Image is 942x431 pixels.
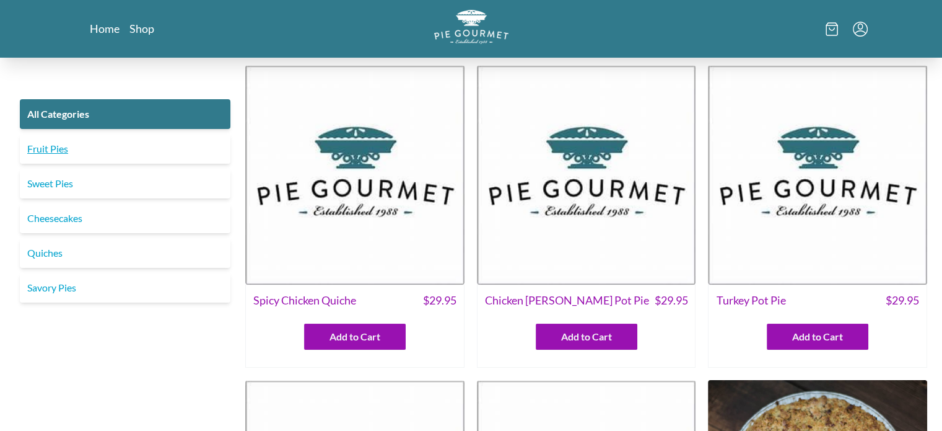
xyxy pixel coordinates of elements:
span: Turkey Pot Pie [716,292,785,309]
a: Shop [129,21,154,36]
button: Add to Cart [536,324,637,350]
img: Chicken Curry Pot Pie [477,65,696,285]
a: All Categories [20,99,230,129]
button: Add to Cart [304,324,406,350]
a: Quiches [20,238,230,268]
span: $ 29.95 [654,292,687,309]
span: Chicken [PERSON_NAME] Pot Pie [485,292,649,309]
span: Add to Cart [561,329,612,344]
img: Spicy Chicken Quiche [245,65,464,285]
button: Add to Cart [767,324,868,350]
a: Logo [434,10,508,48]
a: Fruit Pies [20,134,230,164]
span: Add to Cart [329,329,380,344]
img: logo [434,10,508,44]
a: Savory Pies [20,273,230,303]
img: Turkey Pot Pie [708,65,927,285]
a: Cheesecakes [20,203,230,233]
span: $ 29.95 [423,292,456,309]
span: $ 29.95 [886,292,919,309]
span: Add to Cart [792,329,843,344]
span: Spicy Chicken Quiche [253,292,356,309]
a: Sweet Pies [20,169,230,198]
a: Home [90,21,120,36]
button: Menu [853,22,868,37]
